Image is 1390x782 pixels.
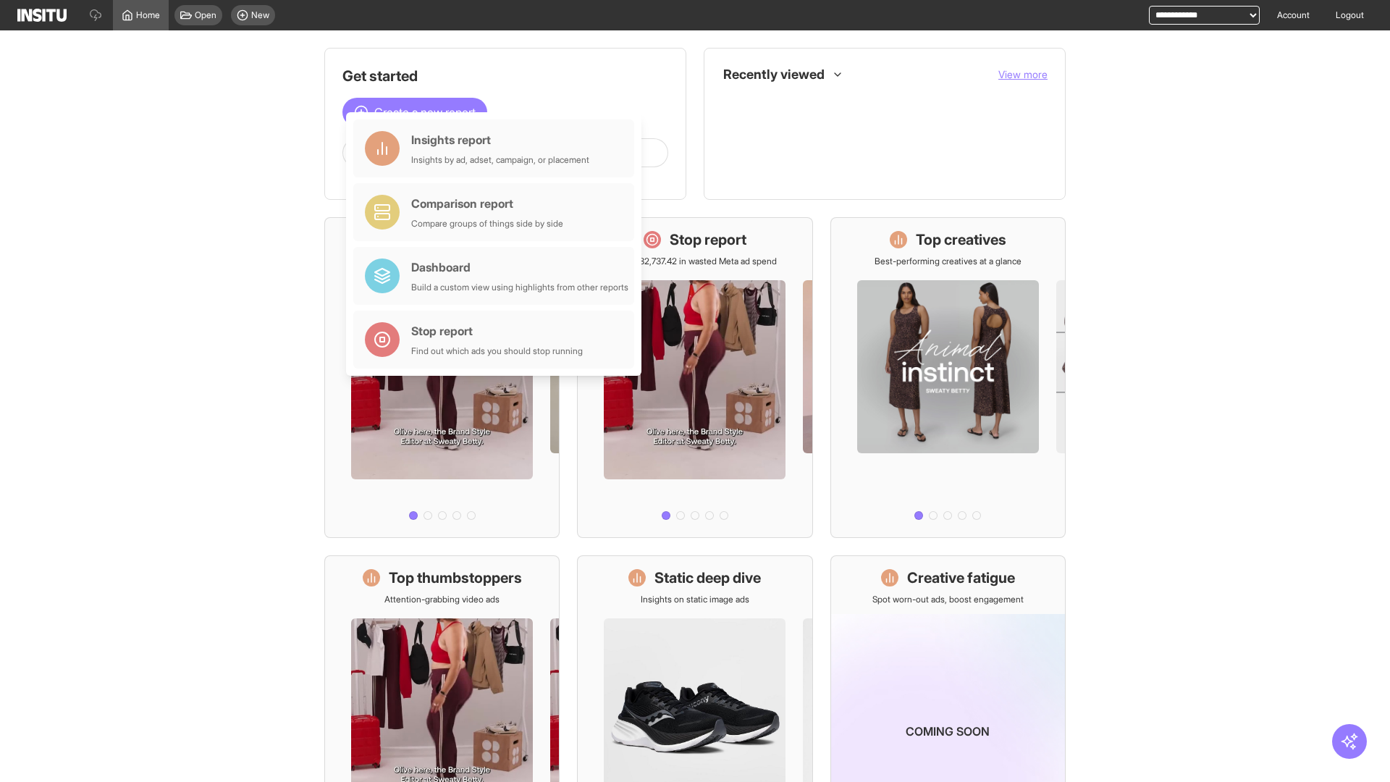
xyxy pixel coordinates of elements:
span: View more [998,68,1048,80]
div: Compare groups of things side by side [411,218,563,230]
a: Stop reportSave £32,737.42 in wasted Meta ad spend [577,217,812,538]
a: What's live nowSee all active ads instantly [324,217,560,538]
p: Save £32,737.42 in wasted Meta ad spend [613,256,777,267]
span: Open [195,9,216,21]
h1: Get started [342,66,668,86]
a: Top creativesBest-performing creatives at a glance [830,217,1066,538]
p: Attention-grabbing video ads [384,594,500,605]
span: Home [136,9,160,21]
h1: Top creatives [916,230,1006,250]
div: Find out which ads you should stop running [411,345,583,357]
p: Best-performing creatives at a glance [875,256,1022,267]
div: Insights by ad, adset, campaign, or placement [411,154,589,166]
img: Logo [17,9,67,22]
button: View more [998,67,1048,82]
h1: Static deep dive [654,568,761,588]
button: Create a new report [342,98,487,127]
div: Comparison report [411,195,563,212]
span: New [251,9,269,21]
div: Dashboard [411,258,628,276]
h1: Top thumbstoppers [389,568,522,588]
div: Insights report [411,131,589,148]
div: Build a custom view using highlights from other reports [411,282,628,293]
div: Stop report [411,322,583,340]
span: Create a new report [374,104,476,121]
p: Insights on static image ads [641,594,749,605]
h1: Stop report [670,230,746,250]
